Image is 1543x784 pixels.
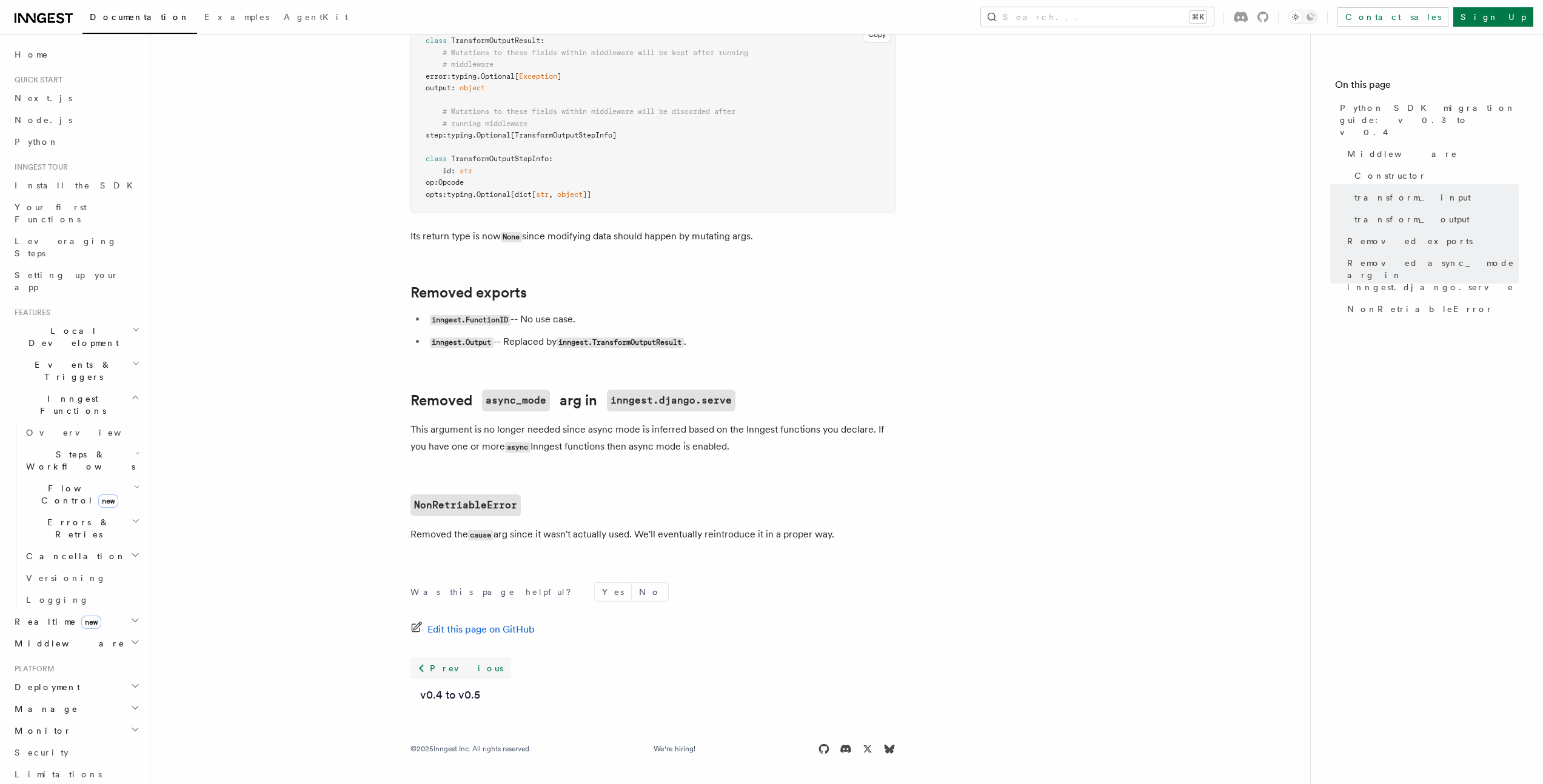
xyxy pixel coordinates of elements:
span: str [460,167,472,175]
span: new [81,616,101,629]
code: inngest.django.serve [607,390,735,411]
span: TransformOutputResult [451,36,540,45]
span: Opcode [438,178,464,187]
a: Your first Functions [10,196,142,230]
span: transform_input [1354,191,1471,204]
a: Logging [21,589,142,611]
a: Contact sales [1337,7,1448,27]
a: Previous [410,657,510,679]
span: Optional [477,131,510,139]
span: Local Development [10,325,132,349]
code: inngest.Output [430,337,494,348]
span: : [451,167,455,175]
span: Setting up your app [15,270,119,292]
span: Versioning [26,573,106,583]
span: Optional [481,72,515,81]
span: Overview [26,428,151,437]
span: Limitations [15,769,102,779]
span: Cancellation [21,550,126,562]
span: error [426,72,447,81]
span: ] [557,72,561,81]
span: object [460,84,485,92]
span: Deployment [10,681,80,693]
a: Python [10,131,142,153]
span: TransformOutputStepInfo [451,154,549,163]
kbd: ⌘K [1190,11,1207,23]
span: TransformOutputStepInfo [515,131,612,139]
a: Edit this page on GitHub [410,621,535,638]
span: Python [15,137,59,147]
span: : [447,72,451,81]
span: Constructor [1354,170,1427,182]
div: © 2025 Inngest Inc. All rights reserved. [410,744,531,754]
span: Leveraging Steps [15,236,117,258]
button: Realtimenew [10,611,142,633]
span: output [426,84,451,92]
span: [ [510,190,515,199]
span: Middleware [10,637,125,649]
span: [ [515,72,519,81]
span: typing [451,72,477,81]
a: transform_output [1350,208,1519,230]
a: transform_input [1350,187,1519,208]
button: Toggle dark mode [1288,10,1317,24]
button: No [632,583,668,601]
li: -- Replaced by . [426,333,895,351]
span: Platform [10,664,55,674]
span: typing [447,131,472,139]
button: Events & Triggers [10,354,142,388]
code: async [505,442,531,453]
span: Edit this page on GitHub [427,621,535,638]
button: Steps & Workflows [21,443,142,477]
a: NonRetriableError [1342,298,1519,320]
span: Install the SDK [15,181,140,190]
span: Examples [204,12,269,22]
a: Install the SDK [10,174,142,196]
span: [ [532,190,536,199]
button: Flow Controlnew [21,477,142,511]
span: : [540,36,544,45]
span: Node.js [15,115,72,125]
span: Removed exports [1347,235,1473,247]
p: Its return type is now since modifying data should happen by mutating args. [410,228,895,245]
a: Removedasync_modearg ininngest.django.serve [410,390,735,411]
h4: On this page [1335,78,1519,97]
span: op [426,178,434,187]
a: Removed async_mode arg in inngest.django.serve [1342,252,1519,298]
span: step [426,131,443,139]
span: : [443,190,447,199]
span: Optional [477,190,510,199]
a: Removed exports [410,284,527,301]
p: This argument is no longer needed since async mode is inferred based on the Inngest functions you... [410,421,895,456]
code: async_mode [482,390,550,411]
span: Quick start [10,75,62,85]
span: Logging [26,595,89,605]
span: Manage [10,703,78,715]
span: dict [515,190,532,199]
span: Inngest Functions [10,393,131,417]
span: str [536,190,549,199]
span: Next.js [15,93,72,103]
span: ] [612,131,617,139]
p: Was this page helpful? [410,586,580,598]
a: Setting up your app [10,264,142,298]
span: Home [15,48,49,61]
span: Documentation [90,12,190,22]
span: opts [426,190,443,199]
button: Yes [595,583,631,601]
button: Copy [863,27,891,42]
span: Your first Functions [15,202,87,224]
a: Home [10,44,142,65]
li: -- No use case. [426,311,895,328]
span: Security [15,748,69,757]
div: Inngest Functions [10,422,142,611]
a: Python SDK migration guide: v0.3 to v0.4 [1335,97,1519,143]
button: Manage [10,698,142,720]
span: # running middleware [443,119,527,128]
span: id [443,167,451,175]
span: Realtime [10,616,101,628]
span: Monitor [10,725,72,737]
a: Next.js [10,87,142,109]
code: None [501,232,522,242]
span: Exception [519,72,557,81]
